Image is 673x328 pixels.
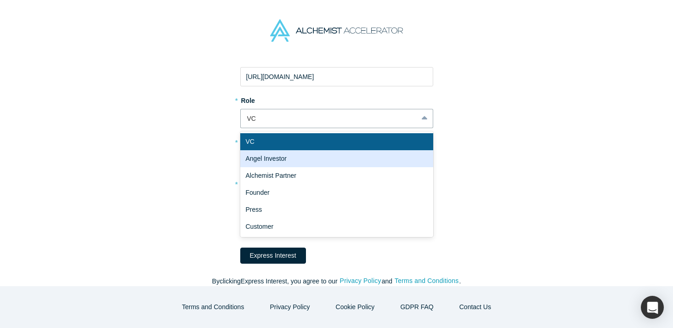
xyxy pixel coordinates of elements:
img: Alchemist Accelerator Logo [270,19,402,42]
label: Role [240,93,433,106]
button: Express Interest [240,248,306,264]
button: Contact Us [450,299,501,315]
button: Terms and Conditions [394,276,459,286]
div: Press [240,201,433,218]
button: Privacy Policy [339,276,382,286]
a: GDPR FAQ [390,299,443,315]
div: Angel Investor [240,150,433,167]
button: Privacy Policy [260,299,319,315]
button: Terms and Conditions [172,299,254,315]
div: VC [240,133,433,150]
div: Alchemist Partner [240,167,433,184]
p: By clicking Express Interest , you agree to our and . [144,277,530,286]
div: Customer [240,218,433,235]
div: VC [247,114,411,124]
div: Founder [240,184,433,201]
button: Cookie Policy [326,299,385,315]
